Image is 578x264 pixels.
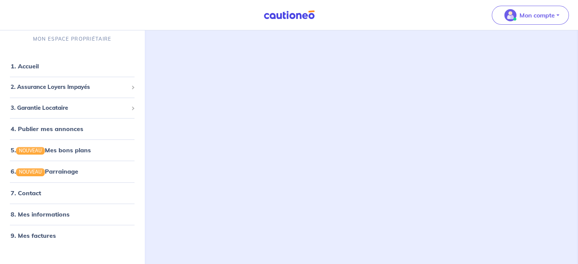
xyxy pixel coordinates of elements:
a: 4. Publier mes annonces [11,125,83,133]
a: 8. Mes informations [11,210,70,218]
span: 2. Assurance Loyers Impayés [11,83,128,92]
a: 5.NOUVEAUMes bons plans [11,147,91,154]
div: 8. Mes informations [3,207,141,222]
span: 3. Garantie Locataire [11,104,128,112]
div: 6.NOUVEAUParrainage [3,164,141,179]
div: 1. Accueil [3,59,141,74]
a: 6.NOUVEAUParrainage [11,168,78,175]
div: 2. Assurance Loyers Impayés [3,80,141,95]
div: 3. Garantie Locataire [3,101,141,115]
div: 9. Mes factures [3,228,141,243]
p: Mon compte [519,11,555,20]
p: MON ESPACE PROPRIÉTAIRE [33,36,111,43]
img: illu_account_valid_menu.svg [504,9,516,21]
button: illu_account_valid_menu.svgMon compte [492,6,569,25]
div: 4. Publier mes annonces [3,122,141,137]
div: 5.NOUVEAUMes bons plans [3,143,141,158]
a: 7. Contact [11,189,41,197]
div: 7. Contact [3,185,141,201]
a: 1. Accueil [11,63,39,70]
a: 9. Mes factures [11,232,56,239]
img: Cautioneo [261,10,318,20]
